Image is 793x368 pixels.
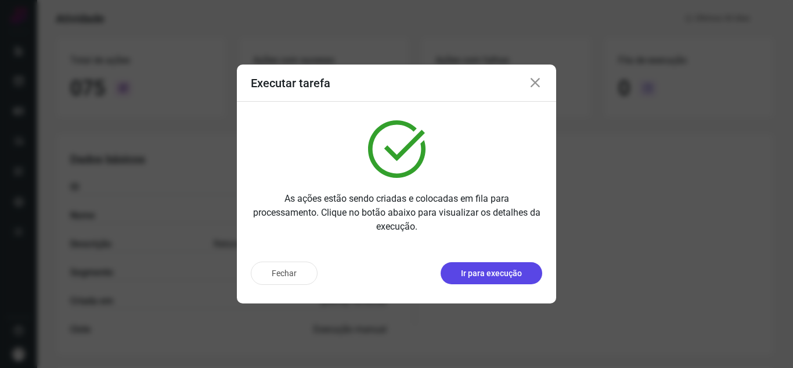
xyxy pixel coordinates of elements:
p: As ações estão sendo criadas e colocadas em fila para processamento. Clique no botão abaixo para ... [251,192,542,234]
img: verified.svg [368,120,426,178]
button: Fechar [251,262,318,285]
p: Ir para execução [461,267,522,280]
button: Ir para execução [441,262,542,284]
h3: Executar tarefa [251,76,330,90]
